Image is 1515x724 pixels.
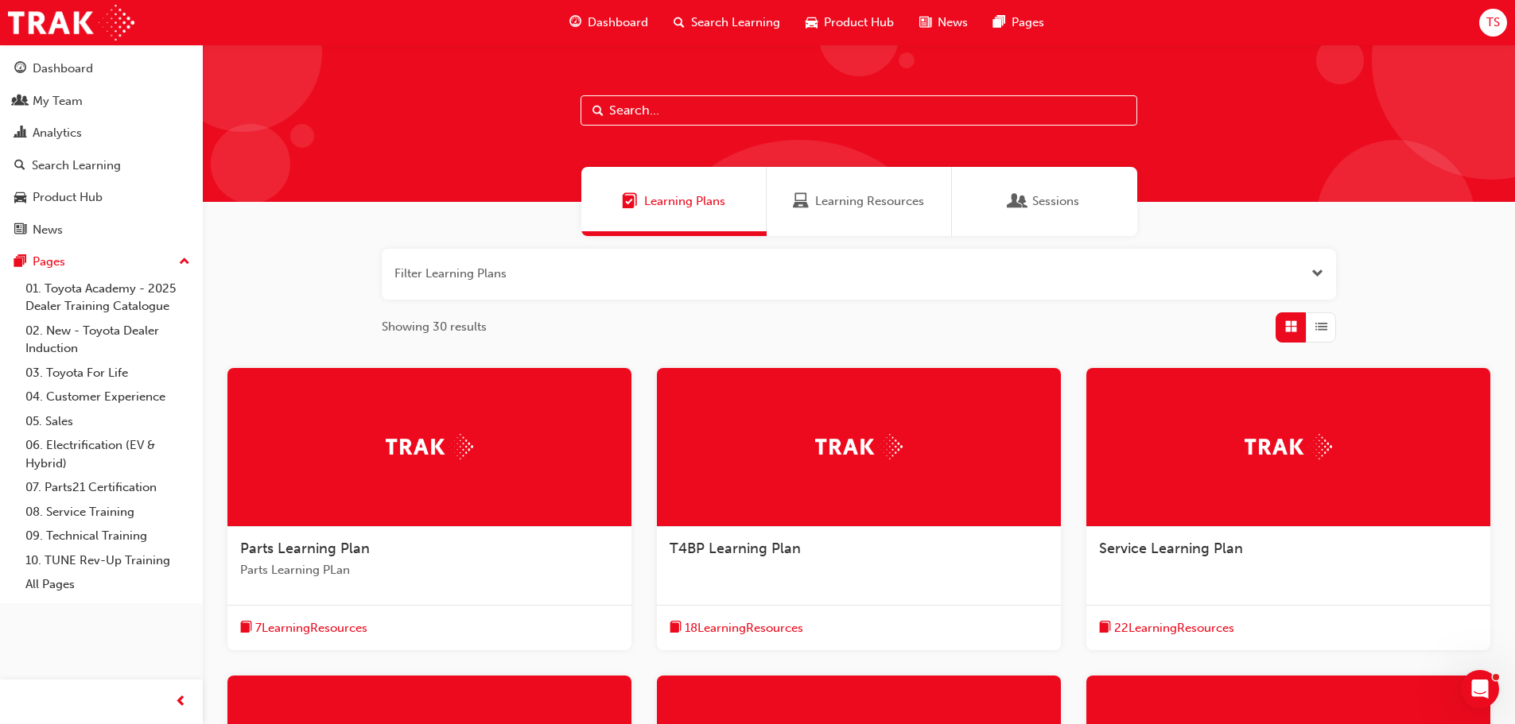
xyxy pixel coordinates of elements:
[19,548,196,573] a: 10. TUNE Rev-Up Training
[19,433,196,475] a: 06. Electrification (EV & Hybrid)
[592,102,604,120] span: Search
[19,524,196,548] a: 09. Technical Training
[33,253,65,271] div: Pages
[6,151,196,180] a: Search Learning
[1479,9,1507,37] button: TS
[6,183,196,212] a: Product Hub
[815,192,924,211] span: Learning Resources
[14,223,26,238] span: news-icon
[691,14,780,32] span: Search Learning
[33,92,83,110] div: My Team
[19,475,196,500] a: 07. Parts21 Certification
[806,13,818,33] span: car-icon
[19,409,196,434] a: 05. Sales
[33,221,63,239] div: News
[670,618,803,638] button: book-icon18LearningResources
[1486,14,1500,32] span: TS
[386,434,473,459] img: Trak
[569,13,581,33] span: guage-icon
[33,124,82,142] div: Analytics
[6,215,196,245] a: News
[581,167,767,236] a: Learning PlansLearning Plans
[14,126,26,141] span: chart-icon
[952,167,1137,236] a: SessionsSessions
[938,14,968,32] span: News
[1086,368,1490,651] a: TrakService Learning Planbook-icon22LearningResources
[1012,14,1044,32] span: Pages
[670,540,801,557] span: T4BP Learning Plan
[767,167,952,236] a: Learning ResourcesLearning Resources
[1245,434,1332,459] img: Trak
[240,540,370,557] span: Parts Learning Plan
[6,87,196,116] a: My Team
[1099,540,1243,557] span: Service Learning Plan
[1099,618,1111,638] span: book-icon
[685,619,803,637] span: 18 Learning Resources
[793,6,907,39] a: car-iconProduct Hub
[1311,265,1323,283] button: Open the filter
[661,6,793,39] a: search-iconSearch Learning
[33,60,93,78] div: Dashboard
[14,95,26,109] span: people-icon
[240,561,619,579] span: Parts Learning PLan
[227,368,631,651] a: TrakParts Learning PlanParts Learning PLanbook-icon7LearningResources
[793,192,809,211] span: Learning Resources
[1114,619,1234,637] span: 22 Learning Resources
[993,13,1005,33] span: pages-icon
[19,572,196,597] a: All Pages
[33,188,103,207] div: Product Hub
[6,118,196,148] a: Analytics
[1010,192,1026,211] span: Sessions
[557,6,661,39] a: guage-iconDashboard
[6,54,196,83] a: Dashboard
[255,619,367,637] span: 7 Learning Resources
[622,192,638,211] span: Learning Plans
[1099,618,1234,638] button: book-icon22LearningResources
[14,255,26,269] span: pages-icon
[907,6,981,39] a: news-iconNews
[588,14,648,32] span: Dashboard
[644,192,725,211] span: Learning Plans
[981,6,1057,39] a: pages-iconPages
[674,13,685,33] span: search-icon
[175,692,187,712] span: prev-icon
[32,157,121,175] div: Search Learning
[19,385,196,409] a: 04. Customer Experience
[6,247,196,277] button: Pages
[919,13,931,33] span: news-icon
[581,95,1137,126] input: Search...
[670,618,682,638] span: book-icon
[815,434,903,459] img: Trak
[19,500,196,525] a: 08. Service Training
[1461,670,1499,708] iframe: Intercom live chat
[1315,318,1327,336] span: List
[824,14,894,32] span: Product Hub
[382,318,487,336] span: Showing 30 results
[19,319,196,361] a: 02. New - Toyota Dealer Induction
[240,618,252,638] span: book-icon
[1032,192,1079,211] span: Sessions
[179,252,190,273] span: up-icon
[14,159,25,173] span: search-icon
[14,62,26,76] span: guage-icon
[19,361,196,385] a: 03. Toyota For Life
[1285,318,1297,336] span: Grid
[240,618,367,638] button: book-icon7LearningResources
[6,51,196,247] button: DashboardMy TeamAnalyticsSearch LearningProduct HubNews
[657,368,1061,651] a: TrakT4BP Learning Planbook-icon18LearningResources
[14,191,26,205] span: car-icon
[8,5,134,41] img: Trak
[19,277,196,319] a: 01. Toyota Academy - 2025 Dealer Training Catalogue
